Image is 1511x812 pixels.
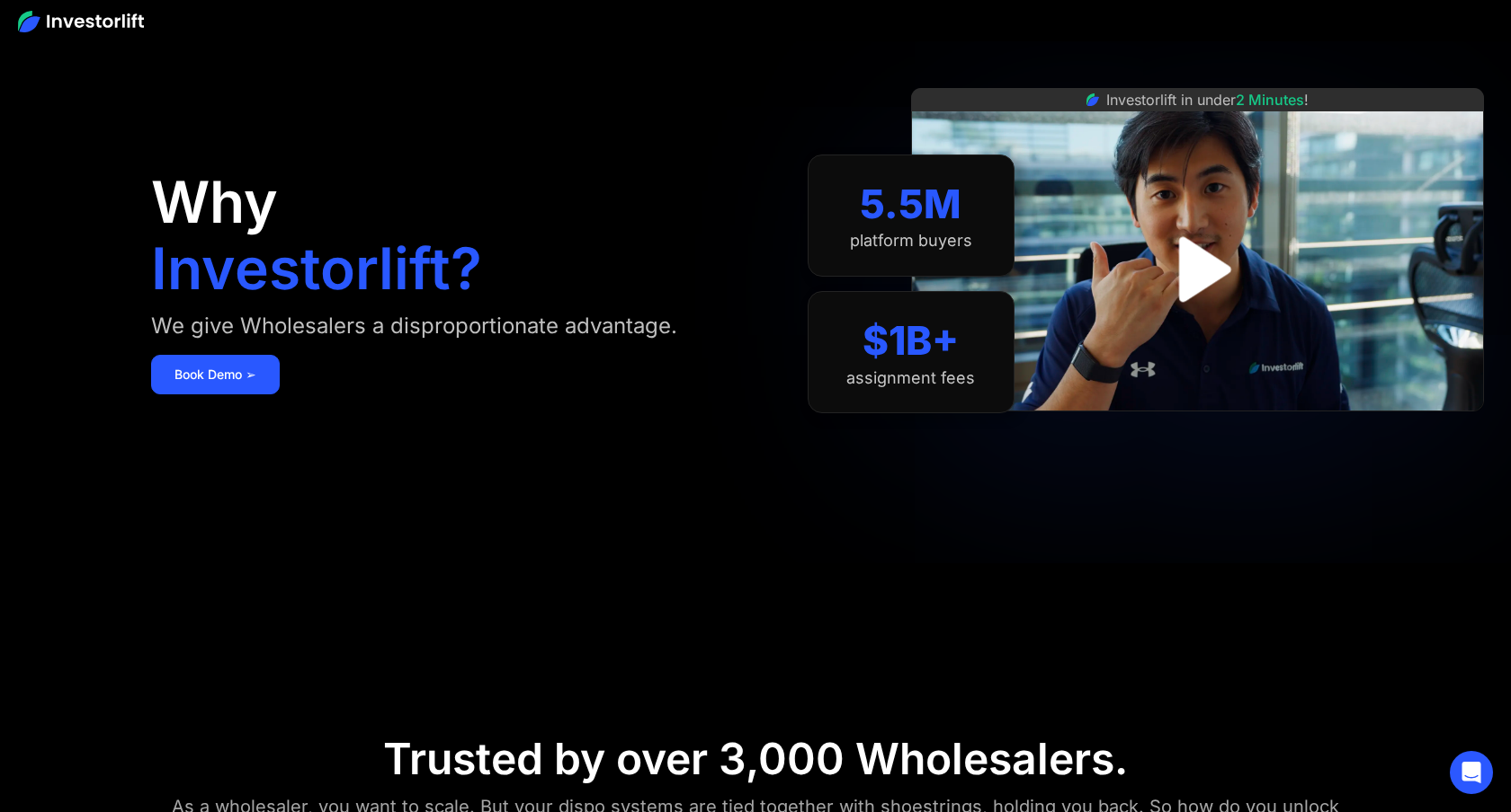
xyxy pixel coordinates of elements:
div: platform buyers [850,231,972,251]
div: 5.5M [860,181,961,228]
div: Investorlift in under ! [1106,89,1309,110]
div: Trusted by over 3,000 Wholesalers. [383,733,1128,785]
div: We give Wholesalers a disproportionate advantage. [151,312,677,340]
h1: Investorlift? [151,240,482,297]
div: $1B+ [863,317,959,365]
iframe: Customer reviews powered by Trustpilot [1062,420,1332,442]
a: Book Demo ➢ [151,355,280,394]
span: 2 Minutes [1236,91,1304,109]
h1: Why [151,173,278,231]
div: Open Intercom Messenger [1450,751,1493,794]
a: open lightbox [1143,216,1251,323]
div: assignment fees [846,368,975,388]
